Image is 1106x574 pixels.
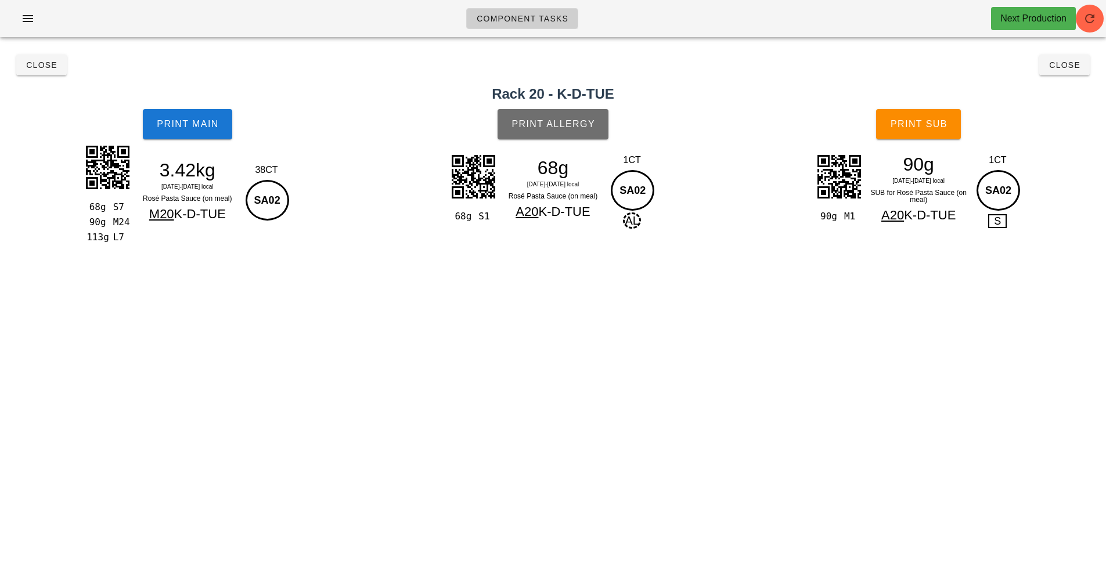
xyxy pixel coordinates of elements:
img: 9AG49kj5YG3sLAAAAAElFTkSuQmCC [444,147,502,205]
div: SA02 [246,180,289,221]
span: Print Sub [890,119,948,129]
span: M20 [149,207,174,221]
div: M1 [840,209,863,224]
div: Rosé Pasta Sauce (on meal) [137,193,238,204]
div: 68g [84,200,108,215]
a: Component Tasks [466,8,578,29]
div: Rosé Pasta Sauce (on meal) [503,190,604,202]
button: Close [1039,55,1090,75]
div: S7 [109,200,132,215]
span: [DATE]-[DATE] local [527,181,579,187]
span: Close [26,60,57,70]
div: 1CT [608,153,656,167]
div: M24 [109,215,132,230]
div: L7 [109,230,132,245]
button: Print Allergy [498,109,608,139]
button: Print Sub [876,109,961,139]
img: UnmkFM1sVFL4kuvTojYxCZAHiolQ8B0d3yGkIiPzZwCUxkyt1U+RRQIEKLSRpsA2Sg22SpAiEobbQJko9hkqwAhKm20CZCNYp... [810,147,868,205]
span: AL [623,212,640,229]
h2: Rack 20 - K-D-TUE [7,84,1099,104]
span: A20 [516,204,538,219]
div: 113g [84,230,108,245]
div: 90g [816,209,840,224]
div: 68g [450,209,474,224]
div: 1CT [974,153,1022,167]
div: S1 [474,209,498,224]
div: 90g [868,156,969,173]
button: Close [16,55,67,75]
span: A20 [881,208,904,222]
div: SUB for Rosé Pasta Sauce (on meal) [868,187,969,205]
div: 90g [84,215,108,230]
div: Next Production [1000,12,1067,26]
span: Print Main [156,119,219,129]
span: K-D-TUE [904,208,956,222]
span: Close [1049,60,1080,70]
div: 68g [503,159,604,176]
span: [DATE]-[DATE] local [161,183,214,190]
button: Print Main [143,109,232,139]
span: [DATE]-[DATE] local [892,178,945,184]
span: K-D-TUE [538,204,590,219]
div: 38CT [243,163,291,177]
div: 3.42kg [137,161,238,179]
span: K-D-TUE [174,207,226,221]
span: S [988,214,1007,228]
div: SA02 [977,170,1020,211]
span: Component Tasks [476,14,568,23]
img: DNKaQ8xIRsQopJAbsDkYqVaVtSX1MmKWNavTlkm5EaAvBYQrNKWRTYhMd3T19EKIQA7Zg6BKYXMbeVPEQRMCEFpYYwJWQg22c... [78,138,136,196]
div: SA02 [611,170,654,211]
span: Print Allergy [511,119,595,129]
